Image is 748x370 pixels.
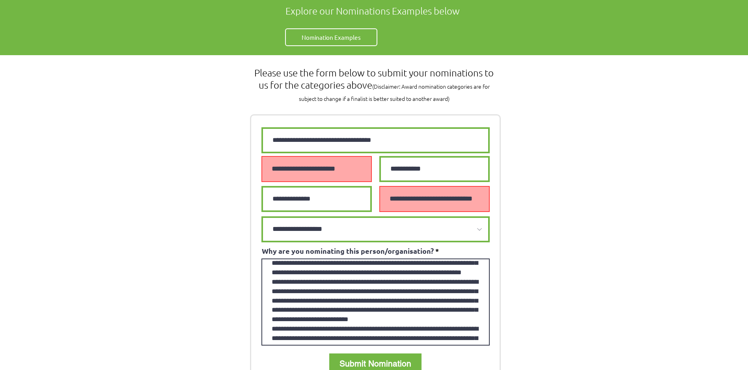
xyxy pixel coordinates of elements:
[339,358,411,369] span: Submit Nomination
[261,247,490,255] label: Why are you nominating this person/organisation?
[302,33,361,41] span: Nomination Examples
[254,67,494,103] span: Please use the form below to submit your nominations to us for the categories above
[299,82,490,102] span: (Disclaimer: Award nomination categories are for subject to change if a finalist is better suited...
[285,28,377,46] a: Nomination Examples
[261,216,490,242] select: Which award category are you nominating person/organisation for?
[285,5,460,17] span: Explore our Nominations Examples below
